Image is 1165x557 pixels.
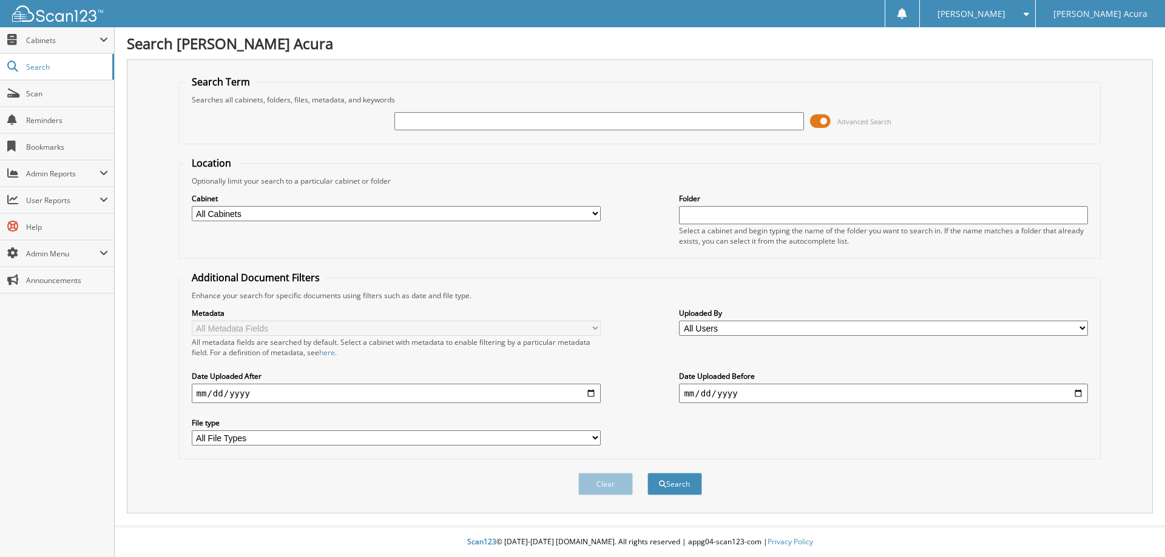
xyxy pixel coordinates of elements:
[26,168,100,179] span: Admin Reports
[26,142,108,152] span: Bookmarks
[127,33,1153,53] h1: Search [PERSON_NAME] Acura
[186,95,1095,105] div: Searches all cabinets, folders, files, metadata, and keywords
[647,473,702,495] button: Search
[26,35,100,45] span: Cabinets
[26,115,108,125] span: Reminders
[26,275,108,285] span: Announcements
[679,193,1088,204] label: Folder
[679,371,1088,381] label: Date Uploaded Before
[937,10,1005,18] span: [PERSON_NAME]
[26,248,100,259] span: Admin Menu
[192,418,601,428] label: File type
[186,271,326,284] legend: Additional Document Filters
[679,384,1088,403] input: end
[186,176,1095,186] div: Optionally limit your search to a particular cabinet or folder
[192,308,601,318] label: Metadata
[26,195,100,205] span: User Reports
[115,527,1165,557] div: © [DATE]-[DATE] [DOMAIN_NAME]. All rights reserved | appg04-scan123-com |
[578,473,633,495] button: Clear
[186,75,256,88] legend: Search Term
[679,225,1088,246] div: Select a cabinet and begin typing the name of the folder you want to search in. If the name match...
[679,308,1088,318] label: Uploaded By
[1053,10,1147,18] span: [PERSON_NAME] Acura
[192,371,601,381] label: Date Uploaded After
[192,384,601,403] input: start
[768,536,813,547] a: Privacy Policy
[26,88,108,99] span: Scan
[26,62,106,72] span: Search
[837,117,891,126] span: Advanced Search
[12,5,103,22] img: scan123-logo-white.svg
[186,290,1095,301] div: Enhance your search for specific documents using filters such as date and file type.
[26,222,108,232] span: Help
[319,347,335,358] a: here
[467,536,496,547] span: Scan123
[186,156,237,170] legend: Location
[192,337,601,358] div: All metadata fields are searched by default. Select a cabinet with metadata to enable filtering b...
[192,193,601,204] label: Cabinet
